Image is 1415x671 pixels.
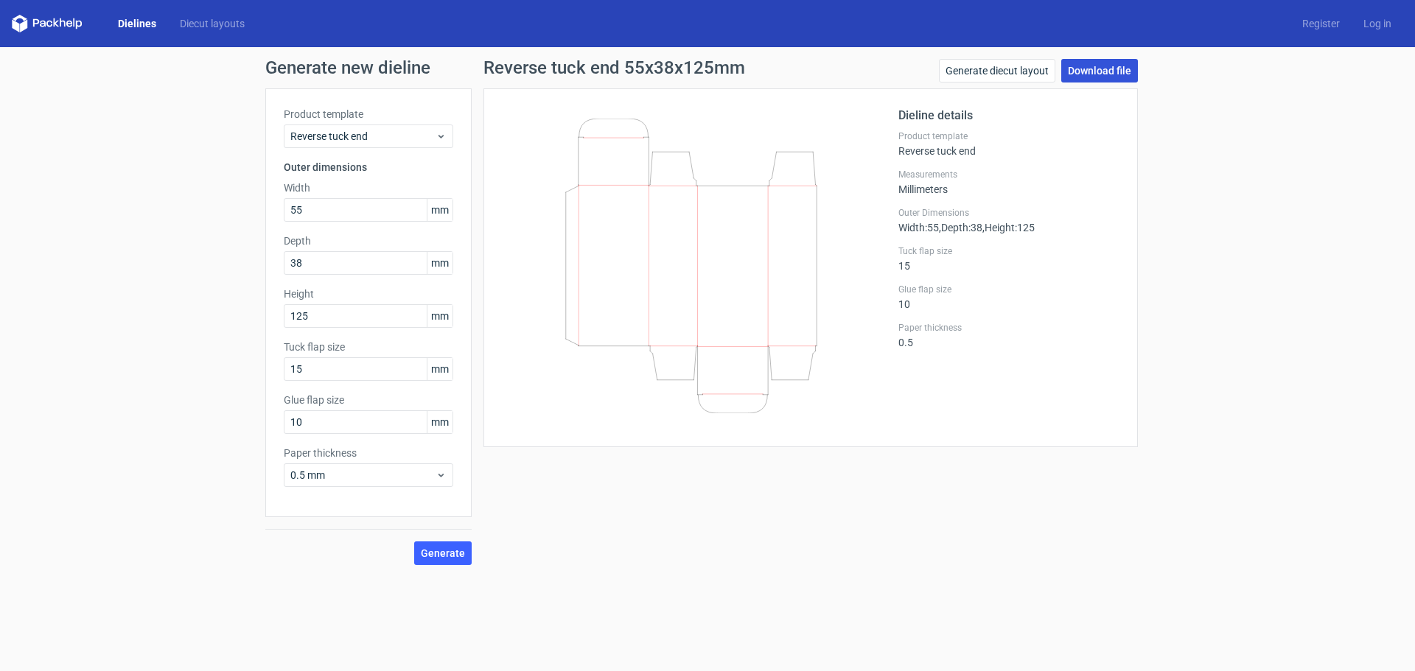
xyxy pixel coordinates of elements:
[284,160,453,175] h3: Outer dimensions
[898,322,1119,348] div: 0.5
[427,199,453,221] span: mm
[265,59,1150,77] h1: Generate new dieline
[290,129,436,144] span: Reverse tuck end
[898,245,1119,272] div: 15
[898,245,1119,257] label: Tuck flap size
[939,222,982,233] span: , Depth : 38
[898,130,1119,157] div: Reverse tuck end
[1352,16,1403,31] a: Log in
[898,169,1119,180] label: Measurements
[284,340,453,354] label: Tuck flap size
[898,107,1119,124] h2: Dieline details
[414,541,472,565] button: Generate
[898,222,939,233] span: Width : 55
[898,284,1119,310] div: 10
[284,287,453,301] label: Height
[284,393,453,407] label: Glue flap size
[982,222,1035,233] span: , Height : 125
[427,358,453,380] span: mm
[898,130,1119,142] label: Product template
[898,207,1119,219] label: Outer Dimensions
[284,107,453,122] label: Product template
[427,305,453,327] span: mm
[290,468,436,482] span: 0.5 mm
[284,180,453,195] label: Width
[939,59,1055,82] a: Generate diecut layout
[898,169,1119,195] div: Millimeters
[106,16,168,31] a: Dielines
[427,411,453,433] span: mm
[1290,16,1352,31] a: Register
[427,252,453,274] span: mm
[483,59,745,77] h1: Reverse tuck end 55x38x125mm
[1061,59,1138,82] a: Download file
[898,322,1119,334] label: Paper thickness
[421,548,465,558] span: Generate
[284,233,453,248] label: Depth
[898,284,1119,295] label: Glue flap size
[284,446,453,460] label: Paper thickness
[168,16,256,31] a: Diecut layouts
